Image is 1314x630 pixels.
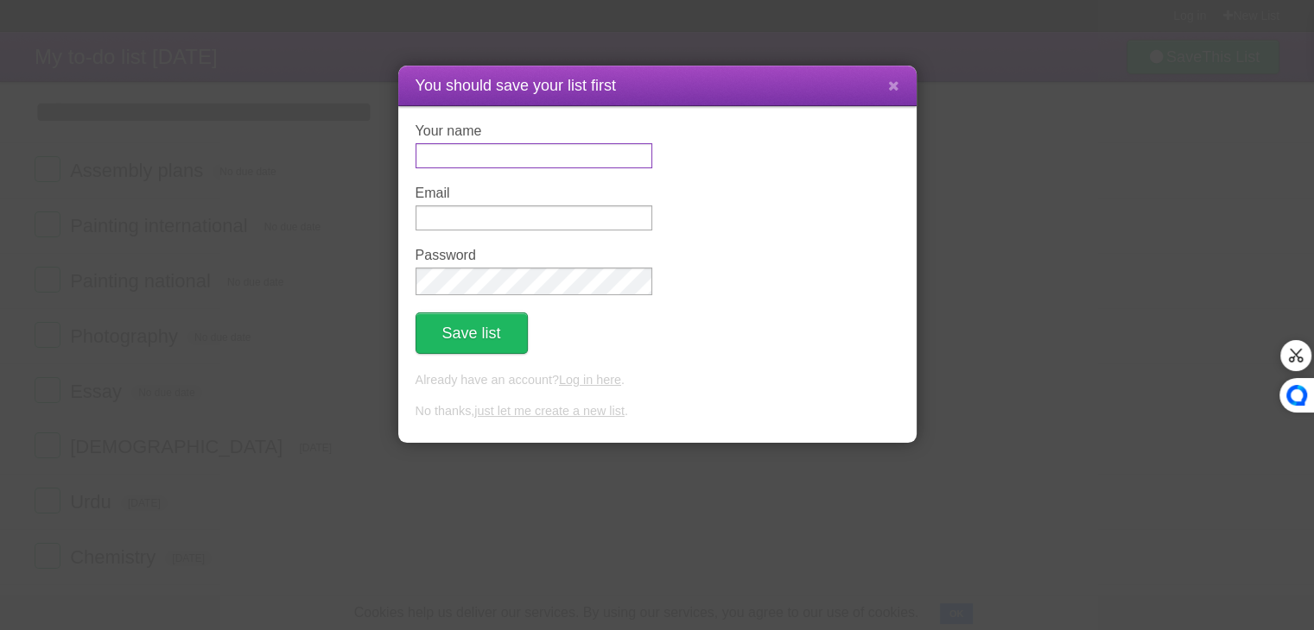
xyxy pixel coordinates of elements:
[416,186,652,201] label: Email
[416,312,528,354] button: Save list
[416,371,899,390] p: Already have an account? .
[559,373,621,387] a: Log in here
[416,248,652,263] label: Password
[416,74,899,98] h1: You should save your list first
[416,123,652,139] label: Your name
[474,404,625,418] a: just let me create a new list
[416,402,899,421] p: No thanks, .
